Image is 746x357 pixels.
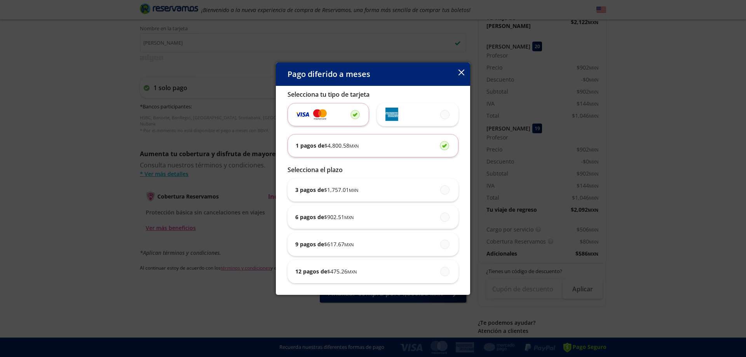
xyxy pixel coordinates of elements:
[349,143,359,149] small: MXN
[288,90,458,99] p: Selecciona tu tipo de tarjeta
[324,213,354,221] span: $ 902.51
[313,108,327,121] img: svg+xml;base64,PD94bWwgdmVyc2lvbj0iMS4wIiBlbmNvZGluZz0iVVRGLTgiIHN0YW5kYWxvbmU9Im5vIj8+Cjxzdmcgd2...
[295,213,354,221] p: 6 pagos de
[347,269,357,275] small: MXN
[327,267,357,275] span: $ 475.26
[385,108,398,121] img: svg+xml;base64,PD94bWwgdmVyc2lvbj0iMS4wIiBlbmNvZGluZz0iVVRGLTgiIHN0YW5kYWxvbmU9Im5vIj8+Cjxzdmcgd2...
[344,214,354,220] small: MXN
[349,187,358,193] small: MXN
[295,240,354,248] p: 9 pagos de
[288,165,458,174] p: Selecciona el plazo
[296,110,309,119] img: svg+xml;base64,PD94bWwgdmVyc2lvbj0iMS4wIiBlbmNvZGluZz0iVVRGLTgiIHN0YW5kYWxvbmU9Im5vIj8+Cjxzdmcgd2...
[324,141,359,150] span: $ 4,800.58
[295,267,357,275] p: 12 pagos de
[288,68,370,80] p: Pago diferido a meses
[344,242,354,247] small: MXN
[295,186,358,194] p: 3 pagos de
[296,141,359,150] p: 1 pagos de
[324,186,358,194] span: $ 1,757.01
[324,240,354,248] span: $ 617.67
